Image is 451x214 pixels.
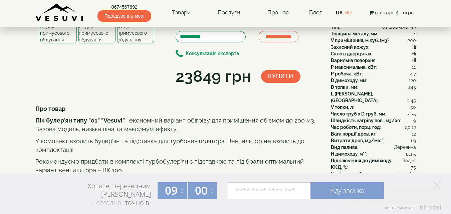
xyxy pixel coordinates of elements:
p: Рекомендуємо придбати в комплекті турбобулер'ян з підставкою та підібрали оптимальний варіант вен... [35,157,316,174]
b: H димоходу, м** [331,151,366,157]
span: Виртуальная АТС [385,206,416,210]
b: D топки, мм [331,84,357,90]
div: : [331,111,416,117]
div: Хотите, перезвоним [PERSON_NAME] точно в: [62,182,151,208]
span: 11 [412,64,416,70]
span: 0.45 [407,97,416,104]
div: : [331,24,416,30]
div: : [331,57,416,64]
b: Число труб x D труб, мм [331,111,385,117]
span: Ні [412,44,416,50]
b: Скло в дверцятах [331,51,371,56]
span: 50 [410,104,416,111]
div: : [331,171,416,177]
p: - економний варіант обігріву для приміщення об'ємом до 200 м3. Базова модель, низька ціна та макс... [35,116,316,133]
div: : [331,70,416,77]
div: : [331,84,416,90]
div: : [331,50,416,57]
span: Ні [412,50,416,57]
b: V приміщення, м.куб. (м3) [331,38,389,43]
a: Товари [165,5,197,20]
span: 12 [412,131,416,137]
span: 9 [413,117,416,124]
a: Виртуальная АТС [381,205,443,214]
b: Тип [331,24,339,30]
a: Послуги [211,5,247,20]
div: : [331,77,416,84]
b: V топки, л [331,104,353,110]
span: 01 (200-250 м³) [382,24,416,30]
a: RU [345,10,352,15]
b: Країна виробник [331,171,370,177]
span: 00 [195,183,208,198]
div: : [331,157,416,164]
b: Швидкість нагріву пов., м3/хв [331,118,400,123]
span: 4.7 [410,70,416,77]
div: : [331,104,416,111]
b: Консультація експерта [186,51,239,56]
b: D димоходу, мм [331,78,366,83]
span: Деревина [394,144,416,151]
span: 120 [409,77,416,84]
span: від 5 [406,151,416,157]
div: : [331,137,416,144]
a: 0674567692 [97,4,151,10]
b: ККД, % [331,165,347,170]
b: Товщина металу, мм [331,31,377,36]
span: 75 [411,164,416,171]
div: : [331,90,416,104]
div: : [331,44,416,50]
span: 1.9 [410,137,416,144]
span: 09 [165,183,178,198]
span: Україна [399,171,416,177]
a: Блог [309,9,322,16]
div: : [331,151,416,157]
span: 0 товар(ів) - 0грн [375,10,414,15]
b: P максимальна, кВт [331,64,376,70]
p: У комплект входить булер'ян та підставка для турбовентилятора. Вентилятор не входить до комплекта... [35,137,316,154]
div: : [331,37,416,44]
b: Варильна поверхня [331,58,376,63]
div: : [331,124,416,131]
span: Передзвоніть мені [97,10,151,22]
span: 245 [408,84,416,90]
a: Про нас [261,5,295,20]
span: 200 [408,37,416,44]
span: Ні [412,57,416,64]
b: Час роботи, порц. год [331,125,380,130]
div: : [331,30,416,37]
button: 0 товар(ів) - 0грн [367,9,416,16]
b: Вид палива [331,145,358,150]
div: 23849 грн [176,65,251,88]
b: Піч булер'ян типу "01" "Vesuvi" [35,117,125,124]
div: : [331,117,416,124]
div: : [331,64,416,70]
b: Витрати дров, м3/міс* [331,138,383,143]
button: Купити [261,70,300,83]
a: UA [336,10,343,15]
span: сегодня [96,198,121,207]
span: 4 [413,30,416,37]
img: content [35,3,84,22]
b: Підключення до димоходу [331,158,392,163]
b: Вага порції дров, кг [331,131,376,137]
div: : [331,164,416,171]
span: до 12 [405,124,416,131]
b: Захисний кожух [331,44,368,50]
b: Про товар [35,105,65,112]
span: Заднє [403,157,416,164]
div: : [331,144,416,151]
div: : [331,131,416,137]
b: L [PERSON_NAME], [GEOGRAPHIC_DATA] [331,91,378,103]
b: P робоча, кВт [331,71,362,76]
a: Жду звонка [310,182,384,199]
